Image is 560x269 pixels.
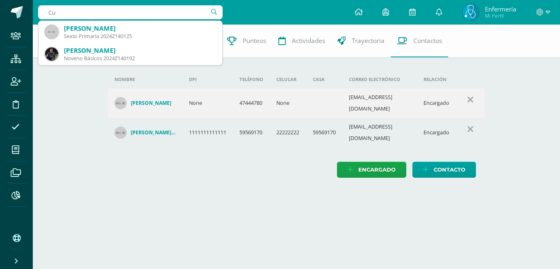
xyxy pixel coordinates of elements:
[306,70,342,88] th: Casa
[331,25,391,57] a: Trayectoria
[270,118,306,147] td: 22222222
[114,127,176,139] a: [PERSON_NAME][US_STATE]
[243,36,266,45] span: Punteos
[45,47,58,61] img: a65422c92628302c9dd10201bcb39319.png
[131,129,176,136] h4: [PERSON_NAME][US_STATE]
[114,97,127,109] img: 30x30
[114,97,176,109] a: [PERSON_NAME]
[352,36,385,45] span: Trayectoria
[391,25,448,57] a: Contactos
[64,55,216,62] div: Noveno Básicos 2024Z140192
[413,36,442,45] span: Contactos
[417,118,456,147] td: Encargado
[221,25,272,57] a: Punteos
[131,100,171,106] h4: [PERSON_NAME]
[337,162,406,178] a: Encargado
[233,118,270,147] td: 59569170
[292,36,325,45] span: Actividades
[412,162,476,178] a: Contacto
[270,70,306,88] th: Celular
[417,88,456,118] td: Encargado
[306,118,342,147] td: 59569170
[485,12,516,19] span: Mi Perfil
[342,118,417,147] td: [EMAIL_ADDRESS][DOMAIN_NAME]
[342,88,417,118] td: [EMAIL_ADDRESS][DOMAIN_NAME]
[270,88,306,118] td: None
[64,46,216,55] div: [PERSON_NAME]
[182,88,233,118] td: None
[182,118,233,147] td: 1111111111111
[434,162,465,177] span: Contacto
[182,70,233,88] th: DPI
[462,4,479,20] img: aa4f30ea005d28cfb9f9341ec9462115.png
[64,24,216,33] div: [PERSON_NAME]
[358,162,396,177] span: Encargado
[114,127,127,139] img: 30x30
[342,70,417,88] th: Correo electrónico
[272,25,331,57] a: Actividades
[485,5,516,13] span: Enfermería
[233,88,270,118] td: 47444780
[45,25,58,38] img: 45x45
[64,33,216,40] div: Sexto Primaria 2024Z140125
[417,70,456,88] th: Relación
[38,5,223,19] input: Busca un usuario...
[108,70,182,88] th: Nombre
[233,70,270,88] th: Teléfono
